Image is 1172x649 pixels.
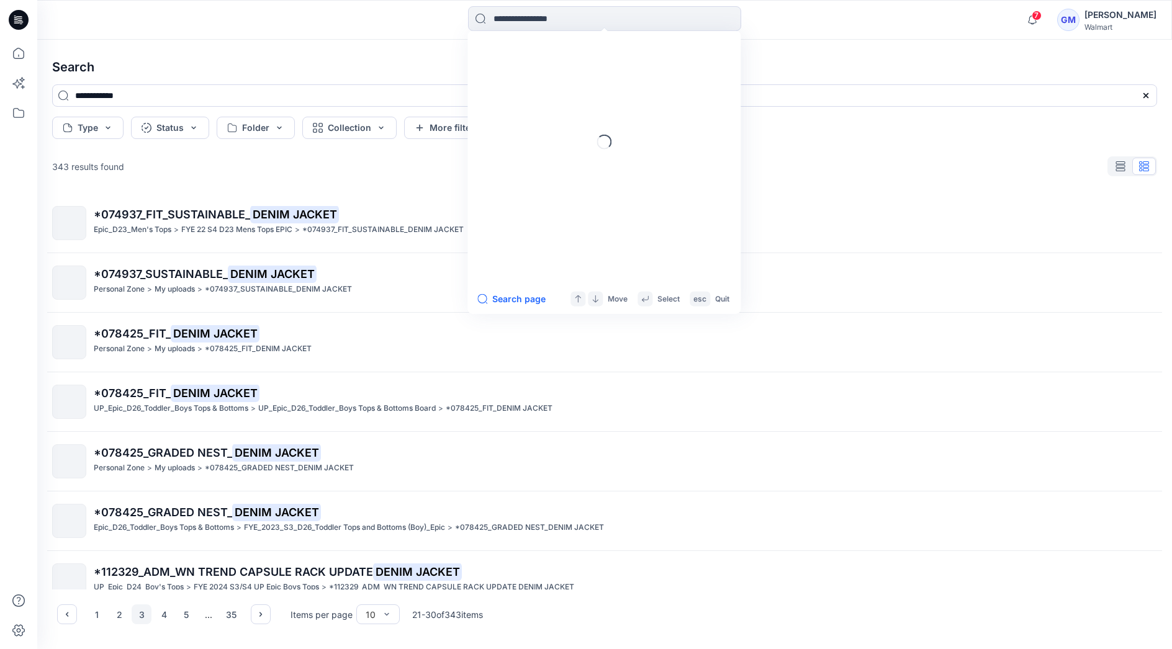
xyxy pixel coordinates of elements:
[45,496,1165,545] a: *078425_GRADED NEST_DENIM JACKETEpic_D26_Toddler_Boys Tops & Bottoms>FYE_2023_S3_D26_Toddler Tops...
[322,581,327,594] p: >
[251,402,256,415] p: >
[171,384,259,401] mark: DENIM JACKET
[302,117,397,139] button: Collection
[147,342,152,356] p: >
[94,446,232,459] span: *078425_GRADED NEST_
[94,267,228,280] span: *074937_SUSTAINABLE_
[94,223,171,236] p: Epic_D23_Men's Tops
[94,402,248,415] p: UP_Epic_D26_Toddler_Boys Tops & Bottoms
[373,563,462,580] mark: DENIM JACKET
[657,292,680,305] p: Select
[131,117,209,139] button: Status
[45,556,1165,605] a: *112329_ADM_WN TREND CAPSULE RACK UPDATEDENIM JACKETUP_Epic_D24_Boy's Tops>FYE 2024 S3/S4 UP Epic...
[244,521,445,534] p: FYE_2023_S3_D26_Toddler Tops and Bottoms (Boy)_Epic
[186,581,191,594] p: >
[205,283,352,296] p: *074937_SUSTAINABLE_DENIM JACKET
[94,565,373,578] span: *112329_ADM_WN TREND CAPSULE RACK UPDATE
[155,342,195,356] p: My uploads
[1084,7,1156,22] div: [PERSON_NAME]
[1084,22,1156,32] div: Walmart
[291,608,353,621] p: Items per page
[52,160,124,173] p: 343 results found
[194,581,319,594] p: FYE 2024 S3/S4 UP Epic Boys Tops
[171,324,259,342] mark: DENIM JACKET
[45,258,1165,307] a: *074937_SUSTAINABLE_DENIM JACKETPersonal Zone>My uploads>*074937_SUSTAINABLE_DENIM JACKET
[109,604,129,624] button: 2
[221,604,241,624] button: 35
[329,581,574,594] p: *112329_ADM_WN TREND CAPSULE RACK UPDATE DENIM JACKET
[477,292,546,307] button: Search page
[1057,9,1080,31] div: GM
[205,462,354,475] p: *078425_GRADED NEST_DENIM JACKET
[232,444,321,461] mark: DENIM JACKET
[174,223,179,236] p: >
[45,318,1165,367] a: *078425_FIT_DENIM JACKETPersonal Zone>My uploads>*078425_FIT_DENIM JACKET
[94,506,232,519] span: *078425_GRADED NEST_
[295,223,300,236] p: >
[302,223,464,236] p: *074937_FIT_SUSTAINABLE_DENIM JACKET
[94,521,234,534] p: Epic_D26_Toddler_Boys Tops & Bottoms
[412,608,483,621] p: 21 - 30 of 343 items
[132,604,151,624] button: 3
[1032,11,1042,20] span: 7
[197,462,202,475] p: >
[237,521,241,534] p: >
[87,604,107,624] button: 1
[94,342,145,356] p: Personal Zone
[52,117,124,139] button: Type
[438,402,443,415] p: >
[366,608,376,621] div: 10
[205,342,312,356] p: *078425_FIT_DENIM JACKET
[197,342,202,356] p: >
[45,437,1165,486] a: *078425_GRADED NEST_DENIM JACKETPersonal Zone>My uploads>*078425_GRADED NEST_DENIM JACKET
[232,503,321,521] mark: DENIM JACKET
[94,581,184,594] p: UP_Epic_D24_Boy's Tops
[155,462,195,475] p: My uploads
[608,292,628,305] p: Move
[94,387,171,400] span: *078425_FIT_
[693,292,706,305] p: esc
[147,283,152,296] p: >
[94,208,250,221] span: *074937_FIT_SUSTAINABLE_
[94,462,145,475] p: Personal Zone
[715,292,729,305] p: Quit
[176,604,196,624] button: 5
[455,521,604,534] p: *078425_GRADED NEST_DENIM JACKET
[197,283,202,296] p: >
[448,521,453,534] p: >
[147,462,152,475] p: >
[181,223,292,236] p: FYE 22 S4 D23 Mens Tops EPIC
[154,604,174,624] button: 4
[45,199,1165,248] a: *074937_FIT_SUSTAINABLE_DENIM JACKETEpic_D23_Men's Tops>FYE 22 S4 D23 Mens Tops EPIC>*074937_FIT_...
[155,283,195,296] p: My uploads
[94,327,171,340] span: *078425_FIT_
[199,604,219,624] div: ...
[217,117,295,139] button: Folder
[42,50,1167,84] h4: Search
[228,265,317,282] mark: DENIM JACKET
[446,402,552,415] p: *078425_FIT_DENIM JACKET
[404,117,490,139] button: More filters
[258,402,436,415] p: UP_Epic_D26_Toddler_Boys Tops & Bottoms Board
[45,377,1165,426] a: *078425_FIT_DENIM JACKETUP_Epic_D26_Toddler_Boys Tops & Bottoms>UP_Epic_D26_Toddler_Boys Tops & B...
[94,283,145,296] p: Personal Zone
[250,205,339,223] mark: DENIM JACKET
